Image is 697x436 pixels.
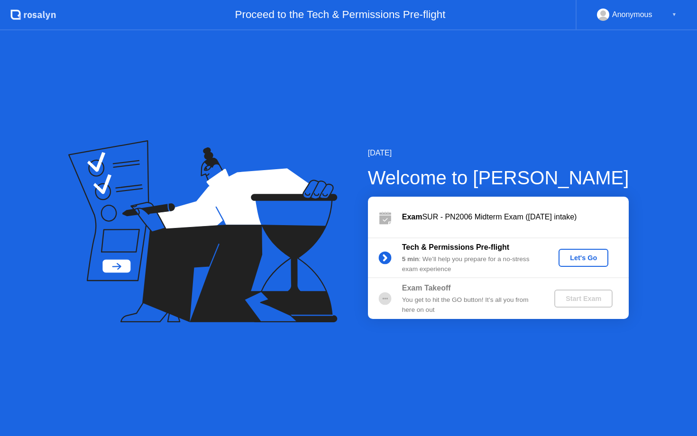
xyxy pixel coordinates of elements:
[402,211,629,223] div: SUR - PN2006 Midterm Exam ([DATE] intake)
[554,290,613,308] button: Start Exam
[402,254,539,274] div: : We’ll help you prepare for a no-stress exam experience
[402,284,451,292] b: Exam Takeoff
[558,295,609,302] div: Start Exam
[672,9,677,21] div: ▼
[559,249,608,267] button: Let's Go
[402,295,539,315] div: You get to hit the GO button! It’s all you from here on out
[368,147,629,159] div: [DATE]
[562,254,605,262] div: Let's Go
[402,213,422,221] b: Exam
[368,163,629,192] div: Welcome to [PERSON_NAME]
[402,243,509,251] b: Tech & Permissions Pre-flight
[612,9,652,21] div: Anonymous
[402,255,419,263] b: 5 min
